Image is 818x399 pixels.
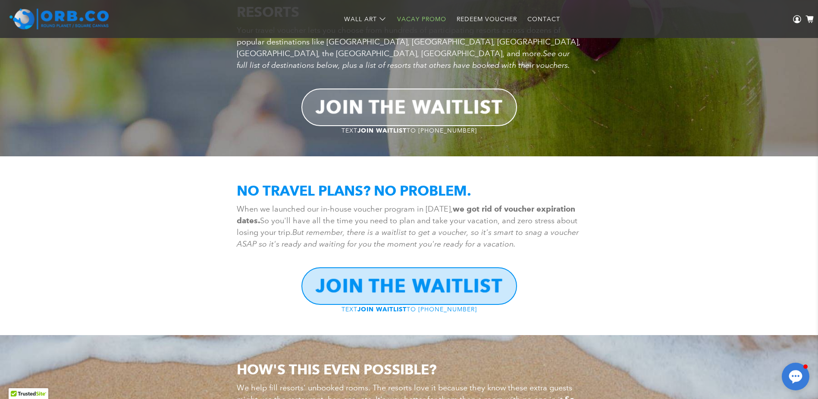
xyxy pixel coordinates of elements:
strong: JOIN WAITLIST [357,306,407,313]
a: Redeem Voucher [451,8,522,31]
a: TEXTJOIN WAITLISTTO [PHONE_NUMBER] [342,126,477,134]
span: Your travel voucher lets you choose from hundreds of participating resorts across dozens of popul... [237,25,580,70]
h2: HOW'S THIS EVEN POSSIBLE? [237,361,582,378]
button: Open chat window [782,363,809,390]
b: JOIN THE WAITLIST [316,96,503,118]
b: JOIN THE WAITLIST [316,275,503,297]
a: JOIN THE WAITLIST [301,89,517,126]
em: See our full list of destinations below, plus a list of resorts that others have booked with thei... [237,49,570,70]
a: TEXTJOIN WAITLISTTO [PHONE_NUMBER] [342,305,477,313]
h2: NO TRAVEL PLANS? NO PROBLEM. [237,182,582,199]
strong: JOIN WAITLIST [357,127,407,134]
a: Wall Art [339,8,392,31]
span: TEXT TO [PHONE_NUMBER] [342,305,477,313]
em: But remember, there is a waitlist to get a voucher, so it's smart to snag a voucher ASAP so it's ... [237,228,579,249]
strong: we got rid of voucher expiration dates. [237,204,575,225]
a: Vacay Promo [392,8,451,31]
span: TEXT TO [PHONE_NUMBER] [342,127,477,134]
span: When we launched our in-house voucher program in [DATE], So you'll have all the time you need to ... [237,204,579,249]
a: Contact [522,8,565,31]
a: JOIN THE WAITLIST [301,267,517,305]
